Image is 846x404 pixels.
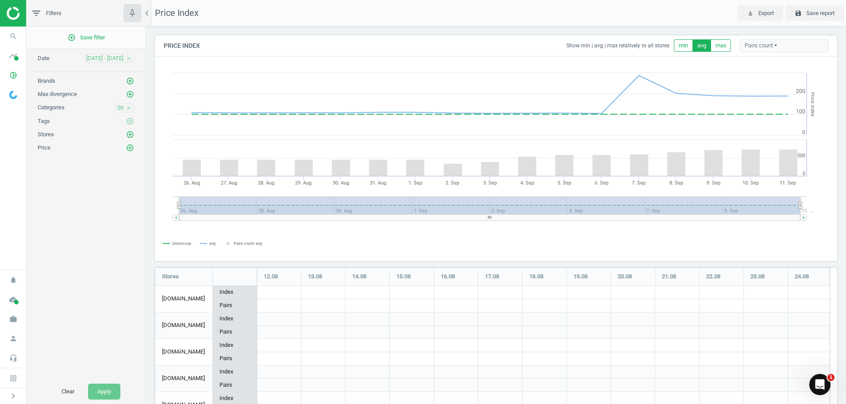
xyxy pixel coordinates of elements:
tspan: Price Index [810,92,815,116]
span: 1 [827,374,834,381]
span: Show min | avg | max relatively to all stores [566,42,674,50]
div: Pairs [213,325,257,339]
i: play_for_work [747,10,754,17]
tspan: 31. Aug [370,180,386,186]
span: [DATE] - [DATE] [86,54,123,62]
tspan: 10. Sep [742,180,759,186]
i: headset_mic [5,350,22,366]
div: Index [213,339,257,352]
span: Save filter [68,34,105,42]
tspan: 8. Sep [669,180,683,186]
span: 20.08 [618,273,632,281]
text: 500 [797,153,805,158]
tspan: 28. Aug [258,180,274,186]
img: wGWNvw8QSZomAAAAABJRU5ErkJggg== [9,91,17,99]
span: Brands [38,77,55,84]
tspan: 1. Sep [408,180,422,186]
i: add_circle_outline [126,117,134,125]
i: cloud_done [5,291,22,308]
img: ajHJNr6hYgQAAAAASUVORK5CYII= [7,7,69,20]
tspan: 27. Aug [221,180,237,186]
tspan: 11. Sep [780,180,796,186]
tspan: 6. Sep [595,180,608,186]
i: search [5,28,22,45]
i: add_circle_outline [126,144,134,152]
button: chevron_right [2,390,24,402]
tspan: 7. Sep [632,180,646,186]
span: Stores [162,273,179,281]
tspan: 30. Aug [333,180,349,186]
text: 100 [796,108,805,115]
span: 13.08 [308,273,322,281]
text: 0 [802,129,805,135]
span: 22.08 [706,273,720,281]
span: Tags [38,118,50,124]
span: 23.08 [750,273,765,281]
button: save Save report [785,5,844,21]
text: 200 [796,88,805,94]
tspan: avg [209,241,215,246]
i: notifications [5,272,22,289]
span: Export [758,9,774,17]
h4: Price Index [155,35,209,56]
span: 24.08 [795,273,809,281]
i: add_circle_outline [126,77,134,85]
span: 14.08 [352,273,366,281]
div: Pairs [213,352,257,365]
div: [DOMAIN_NAME] [155,366,212,392]
div: [DOMAIN_NAME] [155,339,212,365]
tspan: 3. Sep [483,180,497,186]
div: Index [213,286,257,299]
span: 21.08 [662,273,676,281]
tspan: 26. Aug [184,180,200,186]
i: person [5,330,22,347]
button: add_circle_outline [126,77,135,85]
i: filter_list [31,8,42,19]
span: Categories [38,104,65,111]
span: Date [38,55,50,62]
i: timeline [5,47,22,64]
div: [DOMAIN_NAME] [155,312,212,339]
div: Pairs [213,299,257,312]
button: add_circle_outline [126,90,135,99]
button: add_circle_outline [126,143,135,152]
span: 16.08 [441,273,455,281]
div: Index [213,366,257,379]
span: Max divergence [38,91,77,97]
div: Index [213,312,257,326]
div: Pairs [213,378,257,392]
div: [DOMAIN_NAME] [155,286,212,312]
span: Price Index [155,8,199,18]
tspan: 2. Sep [446,180,459,186]
tspan: 11. … [802,208,813,214]
button: Apply [88,384,120,400]
i: work [5,311,22,327]
i: chevron_right [8,391,19,401]
i: save [795,10,802,17]
button: max [711,39,731,52]
i: add_circle_outline [126,131,134,139]
button: min [674,39,693,52]
i: add_circle_outline [126,90,134,98]
span: Price [38,144,50,151]
tspan: Unioncoop [172,241,191,246]
i: pie_chart_outlined [5,67,22,84]
span: 17.08 [485,273,499,281]
button: add_circle_outlineSave filter [27,29,146,46]
i: chevron_left [142,8,152,19]
span: 59 [117,104,123,112]
tspan: 5. Sep [558,180,571,186]
tspan: 29. Aug [295,180,311,186]
span: 15.08 [396,273,411,281]
i: close [126,55,132,62]
div: Pairs count [740,39,828,53]
text: 0 [803,171,805,177]
span: 18.08 [529,273,543,281]
span: Save report [806,9,834,17]
span: Filters [46,9,62,17]
tspan: 9. Sep [707,180,720,186]
tspan: 4. Sep [520,180,534,186]
iframe: Intercom live chat [809,374,831,395]
button: avg [692,39,711,52]
button: add_circle_outline [126,117,135,126]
